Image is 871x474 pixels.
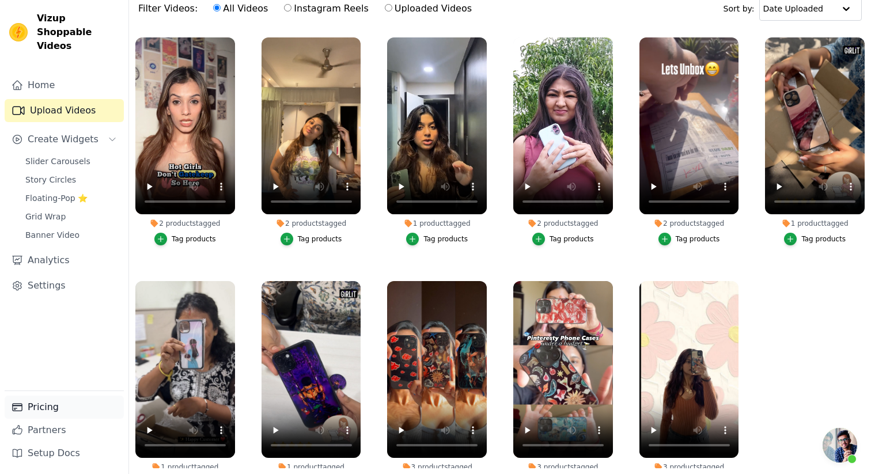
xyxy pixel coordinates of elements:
[284,4,291,12] input: Instagram Reels
[513,462,613,472] div: 3 products tagged
[262,219,361,228] div: 2 products tagged
[25,211,66,222] span: Grid Wrap
[385,4,392,12] input: Uploaded Videos
[823,428,857,462] a: Open chat
[532,233,594,245] button: Tag products
[658,233,720,245] button: Tag products
[18,172,124,188] a: Story Circles
[18,227,124,243] a: Banner Video
[384,1,472,16] label: Uploaded Videos
[135,462,235,472] div: 1 product tagged
[5,442,124,465] a: Setup Docs
[676,234,720,244] div: Tag products
[639,219,739,228] div: 2 products tagged
[387,219,487,228] div: 1 product tagged
[37,12,119,53] span: Vizup Shoppable Videos
[9,23,28,41] img: Vizup
[406,233,468,245] button: Tag products
[5,249,124,272] a: Analytics
[639,462,739,472] div: 3 products tagged
[25,174,76,185] span: Story Circles
[154,233,216,245] button: Tag products
[172,234,216,244] div: Tag products
[513,219,613,228] div: 2 products tagged
[801,234,846,244] div: Tag products
[5,99,124,122] a: Upload Videos
[18,190,124,206] a: Floating-Pop ⭐
[298,234,342,244] div: Tag products
[262,462,361,472] div: 1 product tagged
[5,396,124,419] a: Pricing
[18,153,124,169] a: Slider Carousels
[5,74,124,97] a: Home
[135,219,235,228] div: 2 products tagged
[213,4,221,12] input: All Videos
[28,132,99,146] span: Create Widgets
[25,229,79,241] span: Banner Video
[423,234,468,244] div: Tag products
[281,233,342,245] button: Tag products
[765,219,865,228] div: 1 product tagged
[5,274,124,297] a: Settings
[5,419,124,442] a: Partners
[550,234,594,244] div: Tag products
[213,1,268,16] label: All Videos
[18,208,124,225] a: Grid Wrap
[784,233,846,245] button: Tag products
[387,462,487,472] div: 3 products tagged
[283,1,369,16] label: Instagram Reels
[25,192,88,204] span: Floating-Pop ⭐
[5,128,124,151] button: Create Widgets
[25,156,90,167] span: Slider Carousels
